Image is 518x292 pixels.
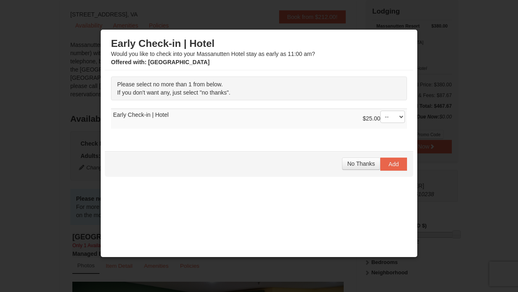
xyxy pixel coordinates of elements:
[111,59,210,65] strong: : [GEOGRAPHIC_DATA]
[111,37,407,50] h3: Early Check-in | Hotel
[380,158,407,171] button: Add
[111,59,145,65] span: Offered with
[117,81,223,88] span: Please select no more than 1 from below.
[117,89,230,96] span: If you don't want any, just select "no thanks".
[342,158,380,170] button: No Thanks
[388,161,399,167] span: Add
[347,160,375,167] span: No Thanks
[363,111,405,127] div: $25.00
[111,37,407,66] div: Would you like to check into your Massanutten Hotel stay as early as 11:00 am?
[111,109,407,129] td: Early Check-in | Hotel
